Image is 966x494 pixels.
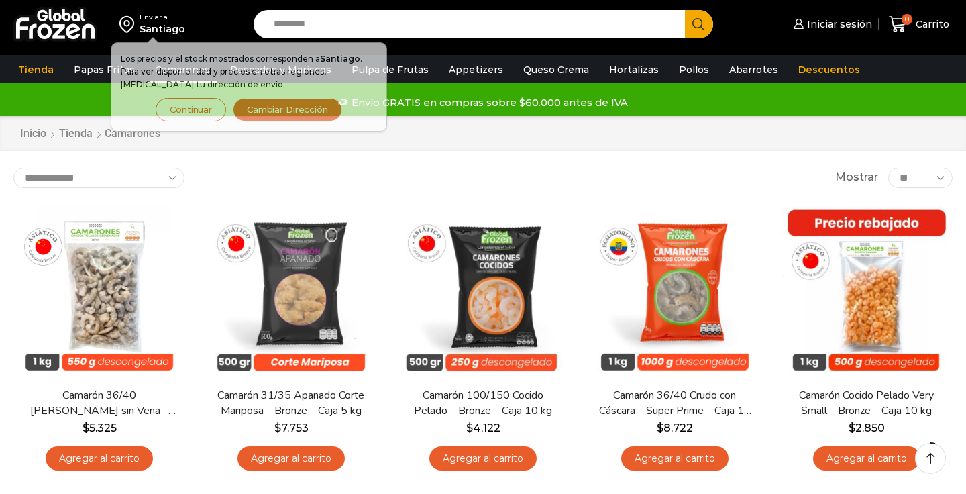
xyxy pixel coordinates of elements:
a: Agregar al carrito: “Camarón 36/40 Crudo con Cáscara - Super Prime - Caja 10 kg” [621,446,729,471]
a: Camarón Cocido Pelado Very Small – Bronze – Caja 10 kg [790,388,944,419]
a: Descuentos [792,57,867,83]
bdi: 4.122 [466,422,500,434]
a: Camarón 100/150 Cocido Pelado – Bronze – Caja 10 kg [406,388,560,419]
a: Inicio [19,126,47,142]
bdi: 7.753 [274,422,309,434]
a: Iniciar sesión [790,11,872,38]
span: $ [274,422,281,434]
a: Agregar al carrito: “Camarón 31/35 Apanado Corte Mariposa - Bronze - Caja 5 kg” [237,446,345,471]
a: Pulpa de Frutas [345,57,435,83]
a: Queso Crema [517,57,596,83]
button: Cambiar Dirección [233,98,342,121]
span: Carrito [912,17,949,31]
span: $ [657,422,663,434]
strong: Santiago [320,54,360,64]
span: $ [466,422,473,434]
span: Mostrar [835,170,878,185]
a: Appetizers [442,57,510,83]
button: Continuar [156,98,226,121]
h1: Camarones [105,127,160,140]
a: Tienda [11,57,60,83]
span: Iniciar sesión [804,17,872,31]
a: Agregar al carrito: “Camarón 36/40 Crudo Pelado sin Vena - Bronze - Caja 10 kg” [46,446,153,471]
a: Agregar al carrito: “Camarón Cocido Pelado Very Small - Bronze - Caja 10 kg” [813,446,920,471]
bdi: 2.850 [849,422,885,434]
a: 0 Carrito [885,9,953,40]
a: Abarrotes [722,57,785,83]
select: Pedido de la tienda [13,168,184,188]
img: address-field-icon.svg [119,13,140,36]
span: $ [849,422,855,434]
a: Agregar al carrito: “Camarón 100/150 Cocido Pelado - Bronze - Caja 10 kg” [429,446,537,471]
a: Tienda [58,126,93,142]
a: Pollos [672,57,716,83]
bdi: 8.722 [657,422,693,434]
button: Search button [685,10,713,38]
div: Santiago [140,22,185,36]
span: $ [83,422,89,434]
a: Camarón 36/40 [PERSON_NAME] sin Vena – Bronze – Caja 10 kg [22,388,176,419]
a: Papas Fritas [67,57,142,83]
span: 0 [902,14,912,25]
p: Los precios y el stock mostrados corresponden a . Para ver disponibilidad y precios en otras regi... [121,52,377,91]
nav: Breadcrumb [19,126,160,142]
div: Enviar a [140,13,185,22]
a: Camarón 31/35 Apanado Corte Mariposa – Bronze – Caja 5 kg [214,388,368,419]
a: Hortalizas [602,57,665,83]
a: Camarón 36/40 Crudo con Cáscara – Super Prime – Caja 10 kg [598,388,752,419]
bdi: 5.325 [83,422,117,434]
